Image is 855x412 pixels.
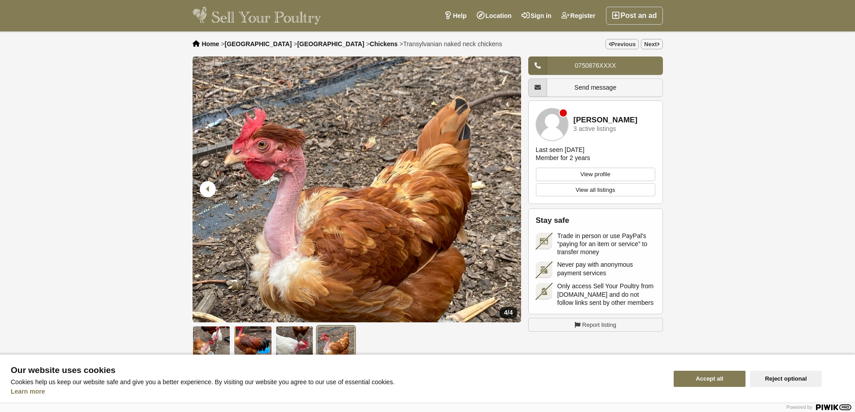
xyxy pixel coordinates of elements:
[221,40,292,48] li: >
[605,39,639,49] a: Previous
[582,321,616,330] span: Report listing
[536,216,655,225] h2: Stay safe
[536,154,590,162] div: Member for 2 years
[193,326,231,358] img: Transylvanian naked neck chickens - 1
[575,62,616,69] span: 0750876XXXX
[11,378,663,386] p: Cookies help us keep our website safe and give you a better experience. By visiting our website y...
[574,84,616,91] span: Send message
[297,40,364,48] a: [GEOGRAPHIC_DATA]
[528,318,663,332] a: Report listing
[641,39,662,49] a: Next
[674,371,745,387] button: Accept all
[193,56,521,322] li: 4 / 4
[509,309,513,316] span: 4
[317,326,355,358] img: Transylvanian naked neck chickens - 4
[366,40,398,48] li: >
[370,40,398,48] a: Chickens
[193,7,321,25] img: Sell Your Poultry
[557,260,655,277] span: Never pay with anonymous payment services
[197,178,220,201] div: Previous slide
[536,168,655,181] a: View profile
[574,116,638,125] a: [PERSON_NAME]
[557,232,655,256] span: Trade in person or use PayPal's “paying for an item or service” to transfer money
[403,40,502,48] span: Transylvanian naked neck chickens
[528,78,663,97] a: Send message
[234,326,272,358] img: Transylvanian naked neck chickens - 2
[536,146,585,154] div: Last seen [DATE]
[517,7,557,25] a: Sign in
[606,7,663,25] a: Post an ad
[472,7,517,25] a: Location
[276,326,314,358] img: Transylvanian naked neck chickens - 3
[557,7,601,25] a: Register
[528,56,663,75] a: 0750876XXXX
[574,126,616,132] div: 3 active listings
[786,404,812,410] span: Powered by
[439,7,471,25] a: Help
[504,309,508,316] span: 4
[750,371,822,387] button: Reject optional
[557,282,655,307] span: Only access Sell Your Poultry from [DOMAIN_NAME] and do not follow links sent by other members
[536,183,655,197] a: View all listings
[536,108,568,140] img: Ehsan Ellahi
[399,40,502,48] li: >
[560,109,567,117] div: Member is offline
[193,56,521,322] img: Transylvanian naked neck chickens - 4/4
[202,40,219,48] a: Home
[294,40,364,48] li: >
[500,307,517,319] div: /
[11,388,45,395] a: Learn more
[11,366,663,375] span: Our website uses cookies
[224,40,292,48] a: [GEOGRAPHIC_DATA]
[493,178,517,201] div: Next slide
